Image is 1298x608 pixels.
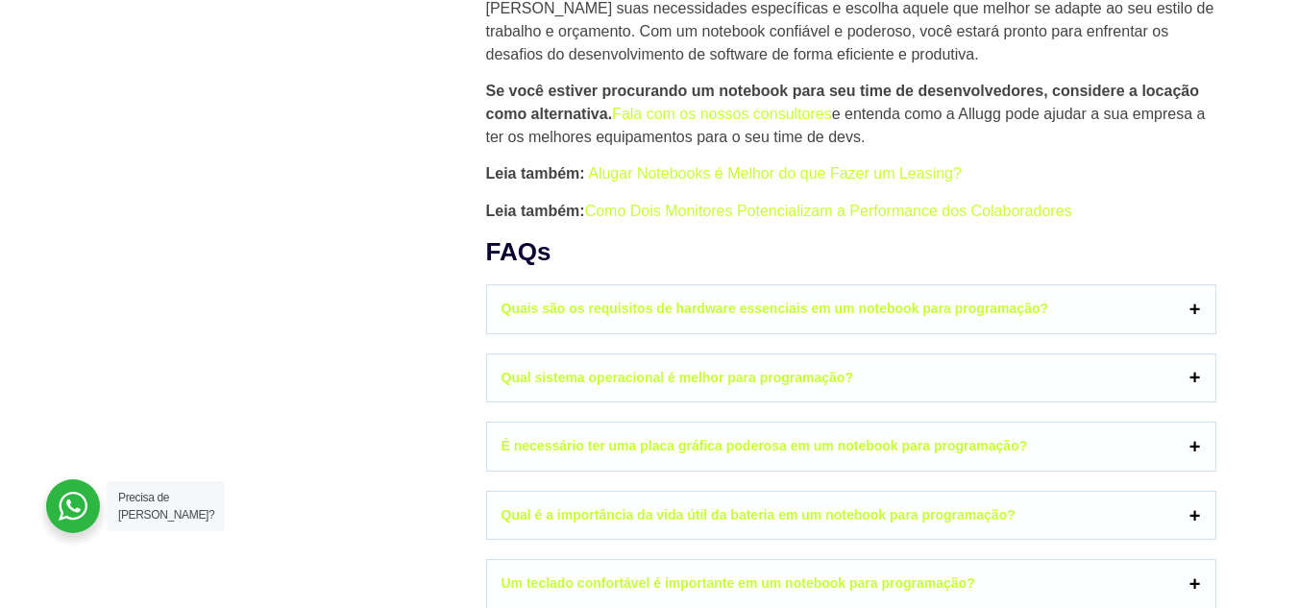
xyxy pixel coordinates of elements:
a: Como Dois Monitores Potencializam a Performance dos Colaboradores [585,203,1072,219]
a: Qual sistema operacional é melhor para programação? [487,354,1215,402]
h2: FAQs [486,236,1216,269]
strong: Se você estiver procurando um notebook para seu time de desenvolvedores, considere a locação como... [486,83,1199,122]
a: Fala com os nossos consultores [612,106,832,122]
a: Alugar Notebooks é Melhor do que Fazer um Leasing? [588,165,962,182]
p: e entenda como a Allugg pode ajudar a sua empresa a ter os melhores equipamentos para o seu time ... [486,80,1216,149]
div: Widget de chat [1202,516,1298,608]
a: Um teclado confortável é importante em um notebook para programação? [487,560,1215,608]
span: Precisa de [PERSON_NAME]? [118,491,214,522]
strong: Leia também: [486,165,585,182]
a: Quais são os requisitos de hardware essenciais em um notebook para programação? [487,285,1215,333]
iframe: Chat Widget [1202,516,1298,608]
strong: Leia também: [486,203,585,219]
a: É necessário ter uma placa gráfica poderosa em um notebook para programação? [487,423,1215,471]
a: Qual é a importância da vida útil da bateria em um notebook para programação? [487,492,1215,540]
